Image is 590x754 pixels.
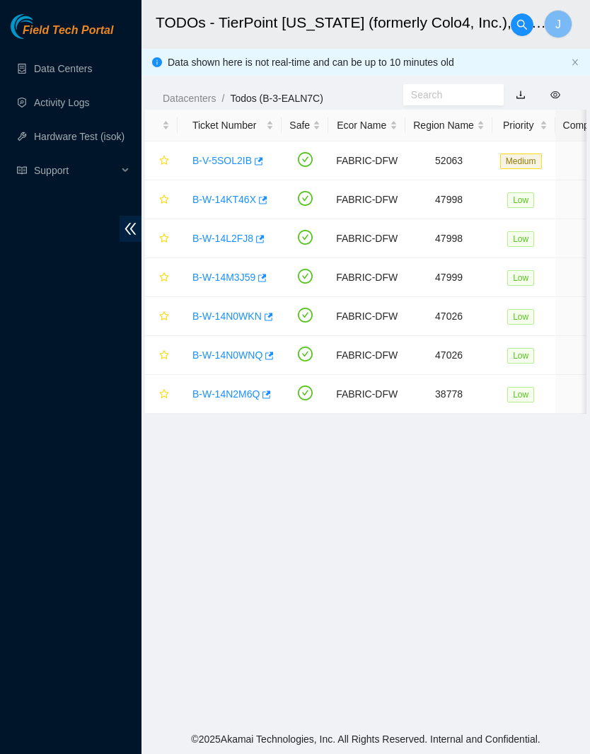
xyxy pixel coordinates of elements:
span: check-circle [298,385,313,400]
button: J [544,10,572,38]
a: B-W-14N2M6Q [192,388,260,400]
td: FABRIC-DFW [328,258,405,297]
a: Activity Logs [34,97,90,108]
a: B-W-14N0WKN [192,311,262,322]
button: star [153,188,170,211]
span: check-circle [298,308,313,323]
span: Support [34,156,117,185]
a: Hardware Test (isok) [34,131,125,142]
span: / [221,93,224,104]
a: B-W-14L2FJ8 [192,233,253,244]
span: check-circle [298,230,313,245]
a: download [516,89,526,100]
a: B-W-14N0WNQ [192,349,262,361]
a: Akamai TechnologiesField Tech Portal [11,25,113,44]
td: FABRIC-DFW [328,219,405,258]
span: star [159,156,169,167]
button: download [505,83,536,106]
a: B-W-14KT46X [192,194,256,205]
td: FABRIC-DFW [328,141,405,180]
td: FABRIC-DFW [328,336,405,375]
footer: © 2025 Akamai Technologies, Inc. All Rights Reserved. Internal and Confidential. [141,724,590,754]
a: Datacenters [163,93,216,104]
span: Low [507,270,534,286]
span: Low [507,387,534,402]
td: FABRIC-DFW [328,297,405,336]
span: star [159,389,169,400]
a: Data Centers [34,63,92,74]
button: star [153,305,170,327]
span: Low [507,192,534,208]
td: 52063 [405,141,492,180]
span: eye [550,90,560,100]
a: B-V-5SOL2IB [192,155,252,166]
a: B-W-14M3J59 [192,272,255,283]
button: search [511,13,533,36]
span: star [159,233,169,245]
button: star [153,383,170,405]
a: Todos (B-3-EALN7C) [230,93,323,104]
span: Low [507,309,534,325]
td: 47026 [405,297,492,336]
span: check-circle [298,347,313,361]
span: Low [507,348,534,364]
td: 38778 [405,375,492,414]
span: close [571,58,579,66]
span: star [159,311,169,323]
img: Akamai Technologies [11,14,71,39]
span: check-circle [298,269,313,284]
td: 47999 [405,258,492,297]
td: 47998 [405,180,492,219]
span: Medium [500,153,542,169]
td: FABRIC-DFW [328,375,405,414]
button: star [153,344,170,366]
td: 47998 [405,219,492,258]
td: 47026 [405,336,492,375]
td: FABRIC-DFW [328,180,405,219]
span: read [17,166,27,175]
span: Field Tech Portal [23,24,113,37]
span: check-circle [298,152,313,167]
span: search [511,19,533,30]
button: star [153,227,170,250]
input: Search [411,87,485,103]
span: Low [507,231,534,247]
span: check-circle [298,191,313,206]
button: close [571,58,579,67]
span: star [159,272,169,284]
span: star [159,350,169,361]
button: star [153,149,170,172]
span: double-left [120,216,141,242]
button: star [153,266,170,289]
span: J [555,16,561,33]
span: star [159,195,169,206]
